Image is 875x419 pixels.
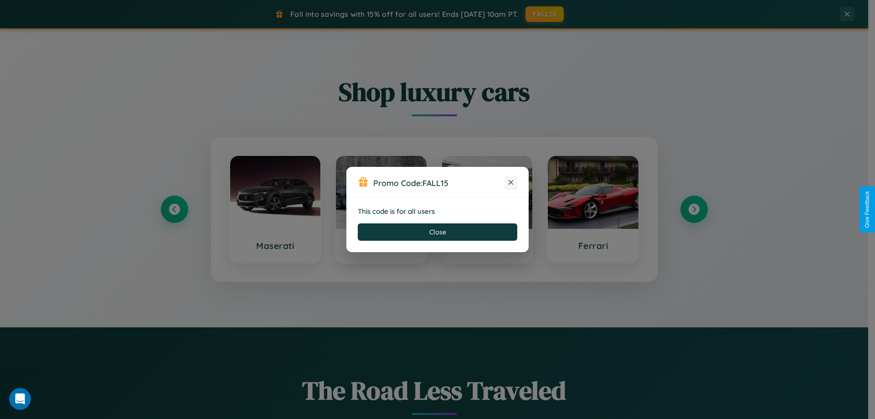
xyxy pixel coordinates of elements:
button: Close [358,223,517,241]
h3: Promo Code: [373,178,504,188]
strong: This code is for all users [358,207,435,216]
div: Give Feedback [864,191,870,228]
iframe: Intercom live chat [9,388,31,410]
b: FALL15 [422,178,448,188]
